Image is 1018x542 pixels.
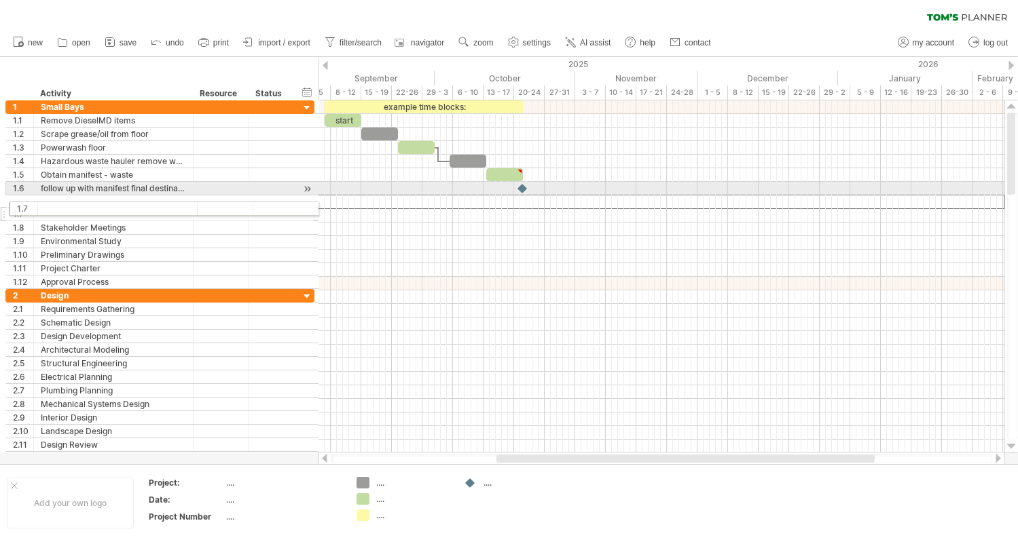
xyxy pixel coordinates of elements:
[340,38,382,47] span: filter/search
[697,85,728,100] div: 1 - 5
[149,477,223,488] div: Project:
[149,511,223,522] div: Project Number
[41,343,186,356] div: Architectural Modeling
[759,85,789,100] div: 15 - 19
[13,411,33,424] div: 2.9
[376,509,450,521] div: ....
[41,114,186,127] div: Remove DieselMD items
[523,38,551,47] span: settings
[562,34,615,52] a: AI assist
[13,141,33,154] div: 1.3
[166,38,184,47] span: undo
[913,38,954,47] span: my account
[200,87,241,100] div: Resource
[881,85,911,100] div: 12 - 16
[455,34,497,52] a: zoom
[255,87,285,100] div: Status
[13,316,33,329] div: 2.2
[195,34,233,52] a: print
[41,128,186,140] div: Scrape grease/oil from floor
[361,85,392,100] div: 15 - 19
[606,85,636,100] div: 10 - 14
[226,494,340,505] div: ....
[226,477,340,488] div: ....
[685,38,711,47] span: contact
[393,34,448,52] a: navigator
[473,38,493,47] span: zoom
[41,411,186,424] div: Interior Design
[983,38,1008,47] span: log out
[911,85,942,100] div: 19-23
[41,221,186,234] div: Stakeholder Meetings
[484,85,514,100] div: 13 - 17
[636,85,667,100] div: 17 - 21
[147,34,188,52] a: undo
[667,85,697,100] div: 24-28
[894,34,958,52] a: my account
[325,114,361,127] div: start
[435,71,575,85] div: October 2025
[13,343,33,356] div: 2.4
[41,357,186,370] div: Structural Engineering
[41,262,186,275] div: Project Charter
[728,85,759,100] div: 8 - 12
[13,303,33,315] div: 2.1
[13,438,33,451] div: 2.11
[28,38,43,47] span: new
[942,85,972,100] div: 26-30
[41,235,186,248] div: Environmental Study
[484,477,558,488] div: ....
[13,398,33,410] div: 2.8
[41,438,186,451] div: Design Review
[545,85,575,100] div: 27-31
[41,398,186,410] div: Mechanical Systems Design
[13,275,33,288] div: 1.12
[580,38,611,47] span: AI assist
[213,38,229,47] span: print
[13,208,33,220] div: 1.7
[41,141,186,154] div: Powerwash floor
[13,384,33,397] div: 2.7
[505,34,555,52] a: settings
[13,168,33,181] div: 1.5
[41,303,186,315] div: Requirements Gathering
[820,85,850,100] div: 29 - 2
[13,235,33,248] div: 1.9
[41,452,186,465] div: Final Design Approval
[54,34,94,52] a: open
[7,478,134,528] div: Add your own logo
[850,85,881,100] div: 5 - 9
[149,494,223,505] div: Date:
[13,289,33,302] div: 2
[13,330,33,343] div: 2.3
[13,155,33,168] div: 1.4
[640,38,655,47] span: help
[13,100,33,113] div: 1
[258,38,310,47] span: import / export
[13,182,33,195] div: 1.6
[41,330,186,343] div: Design Development
[321,34,386,52] a: filter/search
[666,34,715,52] a: contact
[965,34,1012,52] a: log out
[40,87,185,100] div: Activity
[41,289,186,302] div: Design
[575,85,606,100] div: 3 - 7
[422,85,453,100] div: 29 - 3
[838,71,972,85] div: January 2026
[13,114,33,127] div: 1.1
[13,262,33,275] div: 1.11
[325,100,524,113] div: example time blocks:
[453,85,484,100] div: 6 - 10
[41,275,186,288] div: Approval Process
[10,34,47,52] a: new
[13,221,33,234] div: 1.8
[301,182,314,196] div: scroll to activity
[13,370,33,383] div: 2.6
[72,38,90,47] span: open
[392,85,422,100] div: 22-26
[41,384,186,397] div: Plumbing Planning
[972,85,1003,100] div: 2 - 6
[621,34,659,52] a: help
[300,71,435,85] div: September 2025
